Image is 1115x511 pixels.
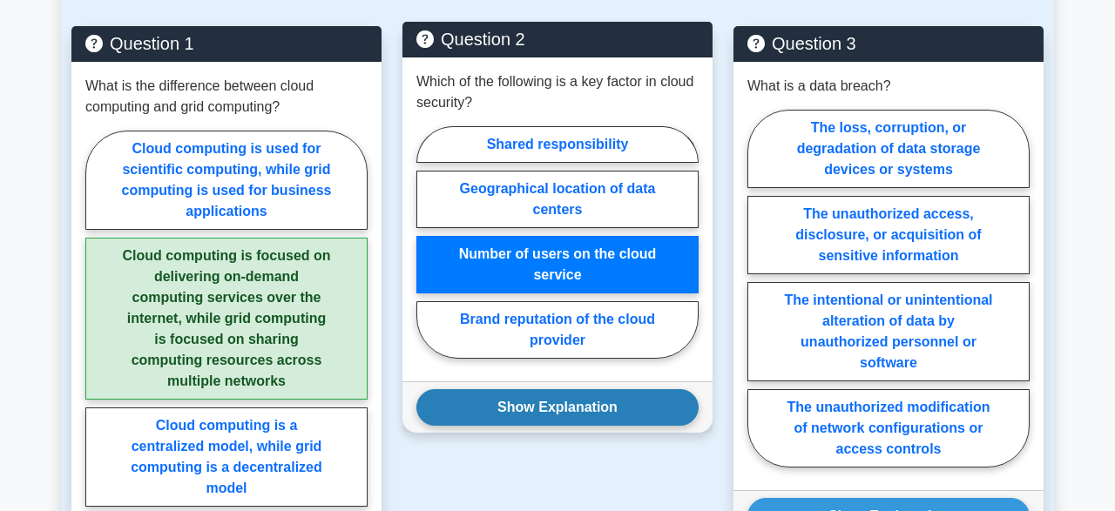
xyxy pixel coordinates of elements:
label: The loss, corruption, or degradation of data storage devices or systems [747,110,1030,188]
p: What is the difference between cloud computing and grid computing? [85,76,368,118]
h5: Question 1 [85,33,368,54]
p: What is a data breach? [747,76,891,97]
label: Cloud computing is a centralized model, while grid computing is a decentralized model [85,407,368,507]
label: Geographical location of data centers [416,171,699,228]
label: Cloud computing is focused on delivering on-demand computing services over the internet, while gr... [85,238,368,400]
h5: Question 2 [416,29,699,50]
label: The intentional or unintentional alteration of data by unauthorized personnel or software [747,282,1030,381]
label: Number of users on the cloud service [416,236,699,293]
label: The unauthorized modification of network configurations or access controls [747,389,1030,467]
label: Cloud computing is used for scientific computing, while grid computing is used for business appli... [85,131,368,230]
label: The unauthorized access, disclosure, or acquisition of sensitive information [747,196,1030,274]
label: Brand reputation of the cloud provider [416,301,699,359]
label: Shared responsibility [416,126,699,163]
h5: Question 3 [747,33,1030,54]
p: Which of the following is a key factor in cloud security? [416,71,699,113]
button: Show Explanation [416,389,699,426]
